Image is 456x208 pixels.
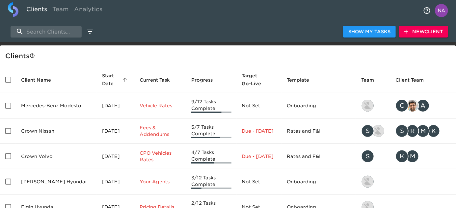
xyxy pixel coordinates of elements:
p: CPO Vehicles Rates [140,150,181,163]
div: A [416,99,430,112]
td: 3/12 Tasks Complete [186,169,236,195]
div: K [427,124,440,138]
div: savannah@roadster.com, austin@roadster.com [361,124,385,138]
div: S [361,124,374,138]
div: C [395,99,409,112]
p: Vehicle Rates [140,102,181,109]
td: 4/7 Tasks Complete [186,144,236,169]
p: Your Agents [140,178,181,185]
td: Crown Nissan [16,118,97,144]
span: This is the next Task in this Hub that should be completed [140,76,170,84]
button: Show My Tasks [343,26,396,38]
button: notifications [419,3,435,18]
span: Progress [191,76,221,84]
td: [DATE] [97,144,134,169]
span: Current Task [140,76,178,84]
div: kwilson@crowncars.com, mcooley@crowncars.com [395,150,451,163]
span: Client Name [21,76,60,84]
td: Crown Volvo [16,144,97,169]
div: S [361,150,374,163]
span: Calculated based on the start date and the duration of all Tasks contained in this Hub. [242,72,268,88]
a: Analytics [71,2,105,18]
p: Fees & Addendums [140,124,181,138]
td: [DATE] [97,169,134,195]
img: kevin.lo@roadster.com [362,100,374,112]
td: [DATE] [97,93,134,118]
td: [PERSON_NAME] Hyundai [16,169,97,195]
td: Mercedes-Benz Modesto [16,93,97,118]
img: sandeep@simplemnt.com [407,100,418,112]
span: New Client [404,28,443,36]
svg: This is a list of all of your clients and clients shared with you [30,53,35,58]
a: Clients [24,2,50,18]
a: Team [50,2,71,18]
div: Client s [5,51,453,61]
td: Rates and F&I [282,144,356,169]
img: kevin.lo@roadster.com [362,176,374,188]
td: 5/7 Tasks Complete [186,118,236,144]
span: Client Team [395,76,432,84]
img: logo [8,2,18,17]
input: search [11,26,82,38]
div: S [395,124,409,138]
button: NewClient [399,26,448,38]
div: clayton.mandel@roadster.com, sandeep@simplemnt.com, angelique.nurse@roadster.com [395,99,451,112]
td: Not Set [237,93,282,118]
img: austin@roadster.com [372,125,384,137]
div: kevin.lo@roadster.com [361,175,385,188]
td: Rates and F&I [282,118,356,144]
span: Template [287,76,318,84]
div: sparent@crowncars.com, rrobins@crowncars.com, mcooley@crowncars.com, kwilson@crowncars.com [395,124,451,138]
span: Show My Tasks [348,28,390,36]
div: R [406,124,419,138]
span: Target Go-Live [242,72,276,88]
p: Due - [DATE] [242,153,276,160]
img: Profile [435,4,448,17]
td: 9/12 Tasks Complete [186,93,236,118]
td: Not Set [237,169,282,195]
div: savannah@roadster.com [361,150,385,163]
td: Onboarding [282,169,356,195]
td: Onboarding [282,93,356,118]
button: edit [84,26,95,37]
div: K [395,150,409,163]
p: Due - [DATE] [242,128,276,134]
div: M [406,150,419,163]
div: kevin.lo@roadster.com [361,99,385,112]
span: Team [361,76,383,84]
div: M [416,124,430,138]
span: Start Date [102,72,129,88]
td: [DATE] [97,118,134,144]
